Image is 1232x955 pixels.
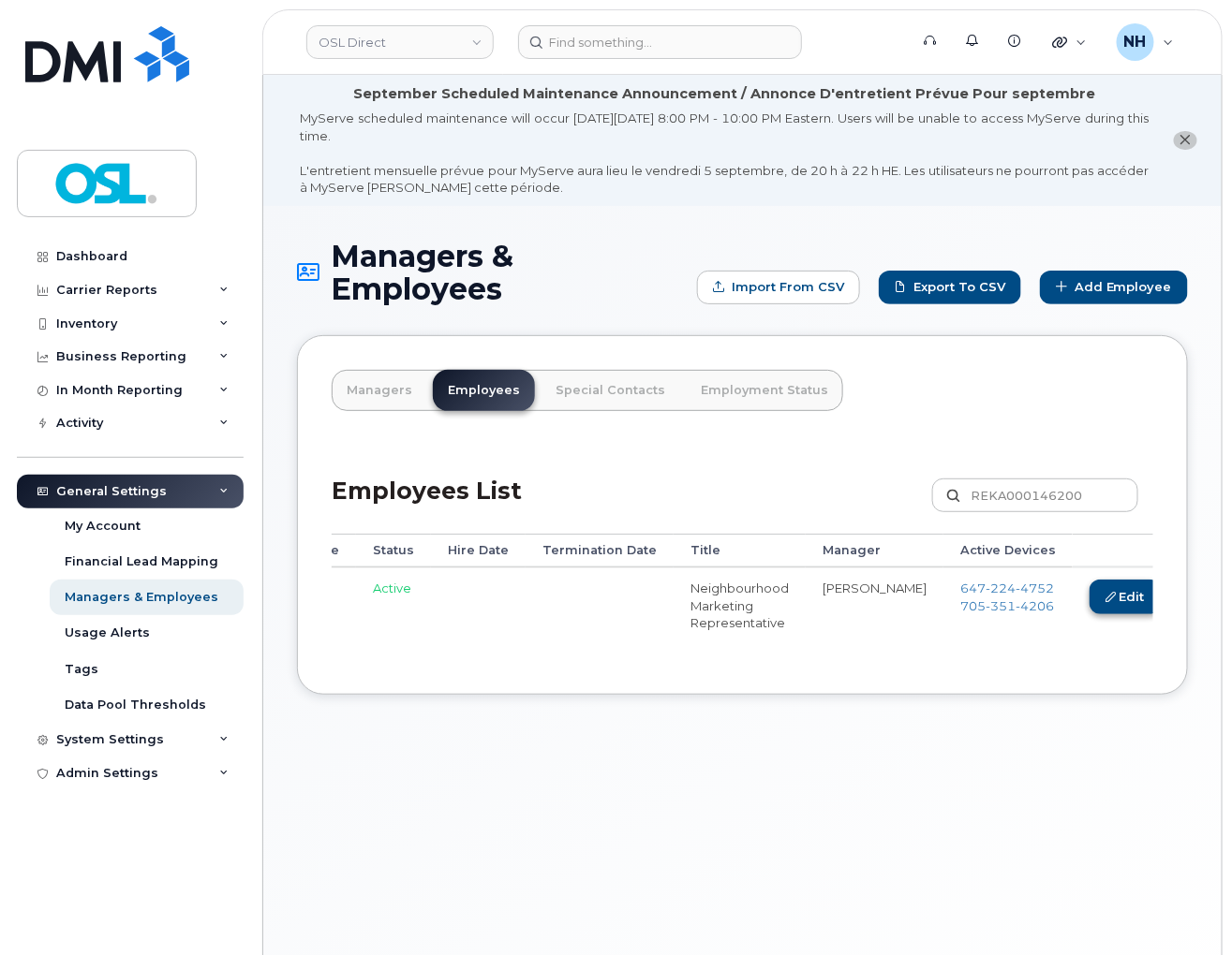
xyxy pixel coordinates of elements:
th: Active Devices [943,534,1073,567]
h2: Employees List [332,478,522,534]
span: Active [373,580,411,595]
span: 224 [986,580,1016,595]
span: 4752 [1016,580,1054,595]
a: Special Contacts [541,370,680,411]
a: Add Employee [1040,271,1188,305]
th: Hire Date [431,534,526,567]
th: Title [674,534,806,567]
div: MyServe scheduled maintenance will occur [DATE][DATE] 8:00 PM - 10:00 PM Eastern. Users will be u... [300,110,1150,197]
span: 4206 [1016,598,1054,613]
li: [PERSON_NAME] [823,580,927,597]
a: Export to CSV [879,271,1021,305]
span: 705 [960,598,1054,613]
th: Termination Date [526,534,674,567]
a: Edit [1090,580,1161,614]
a: Employment Status [686,370,843,411]
a: 6472244752 [960,580,1054,595]
h1: Managers & Employees [297,240,688,305]
span: 351 [986,598,1016,613]
th: Manager [806,534,943,567]
button: close notification [1174,131,1197,151]
span: 647 [960,580,1054,595]
a: 7053514206 [960,598,1054,613]
a: Managers [332,370,427,411]
a: Employees [433,370,535,411]
th: Status [356,534,431,567]
form: Import from CSV [697,271,860,305]
div: September Scheduled Maintenance Announcement / Annonce D'entretient Prévue Pour septembre [354,84,1096,104]
td: Neighbourhood Marketing Representative [674,567,806,643]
